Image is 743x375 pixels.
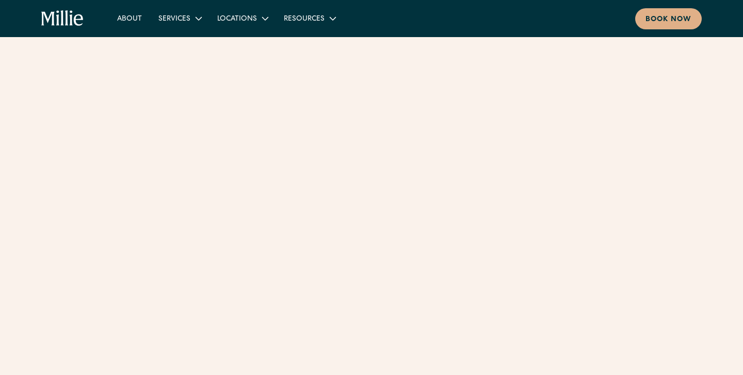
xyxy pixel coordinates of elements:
[645,14,691,25] div: Book now
[209,10,276,27] div: Locations
[158,14,190,25] div: Services
[109,10,150,27] a: About
[150,10,209,27] div: Services
[41,10,84,27] a: home
[217,14,257,25] div: Locations
[276,10,343,27] div: Resources
[284,14,325,25] div: Resources
[635,8,702,29] a: Book now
